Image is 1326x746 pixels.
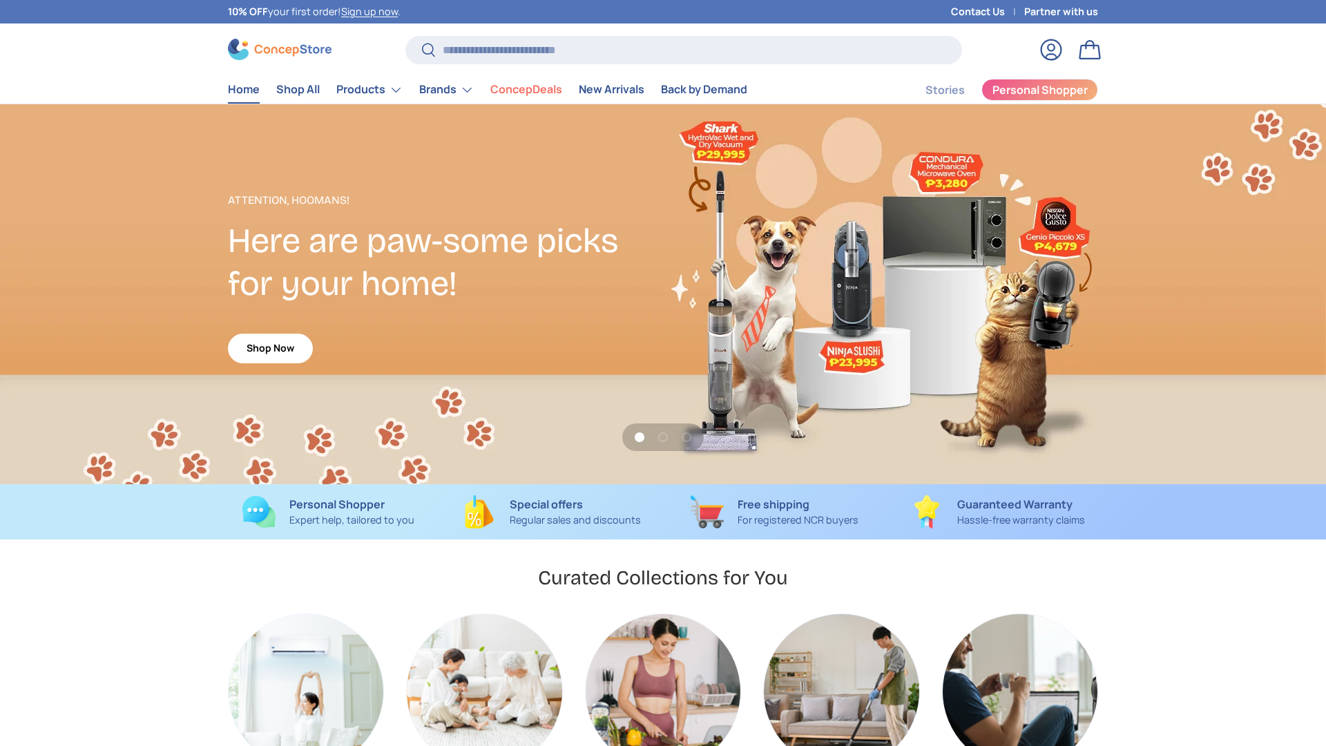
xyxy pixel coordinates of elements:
a: Partner with us [1024,4,1098,19]
strong: Personal Shopper [289,497,385,512]
nav: Primary [228,76,747,104]
p: Attention, Hoomans! [228,192,663,209]
strong: Special offers [510,497,583,512]
strong: 10% OFF [228,5,268,18]
strong: Free shipping [738,497,809,512]
h2: Here are paw-some picks for your home! [228,220,663,305]
h2: Curated Collections for You [538,565,788,591]
summary: Brands [411,76,482,104]
strong: Guaranteed Warranty [957,497,1073,512]
p: Regular sales and discounts [510,513,641,528]
a: Personal Shopper [981,79,1098,101]
a: Free shipping For registered NCR buyers [674,495,875,528]
a: Sign up now [341,5,398,18]
a: Personal Shopper Expert help, tailored to you [228,495,429,528]
p: your first order! . [228,4,401,19]
summary: Products [328,76,411,104]
a: Home [228,76,260,103]
a: Special offers Regular sales and discounts [451,495,652,528]
img: ConcepStore [228,39,331,60]
a: Contact Us [951,4,1024,19]
p: Hassle-free warranty claims [957,513,1085,528]
a: ConcepDeals [490,76,562,103]
a: Guaranteed Warranty Hassle-free warranty claims [897,495,1098,528]
a: Products [336,76,403,104]
p: Expert help, tailored to you [289,513,414,528]
span: Personal Shopper [992,84,1088,95]
a: Brands [419,76,474,104]
a: Back by Demand [661,76,747,103]
a: New Arrivals [579,76,644,103]
a: Stories [925,77,965,104]
p: For registered NCR buyers [738,513,858,528]
a: Shop All [276,76,320,103]
nav: Secondary [892,76,1098,104]
a: Shop Now [228,334,313,363]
